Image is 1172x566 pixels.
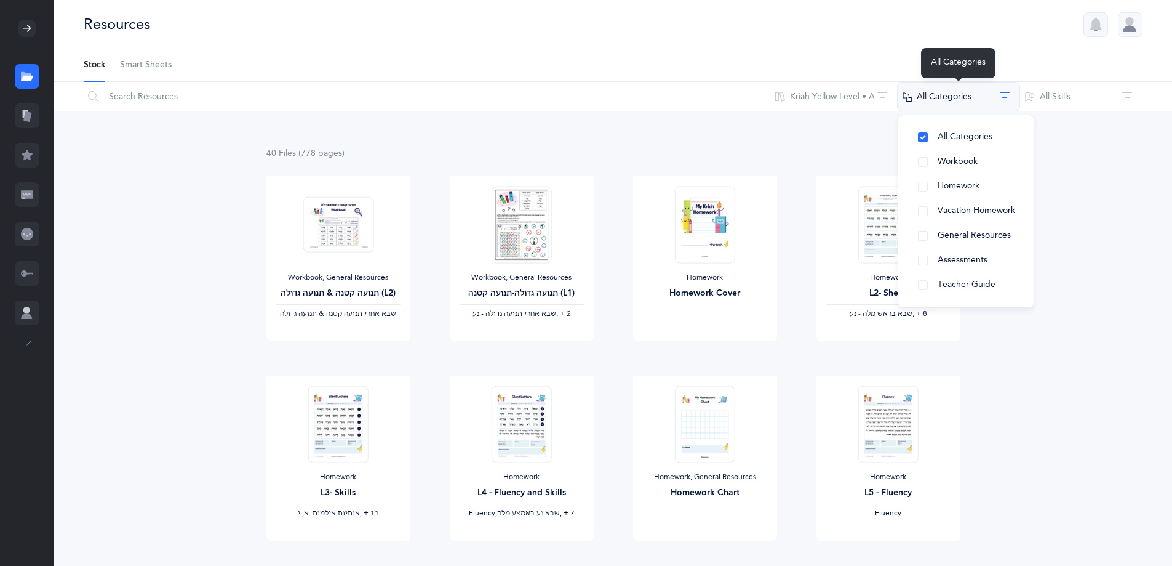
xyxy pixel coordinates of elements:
[826,509,951,519] div: Fluency
[858,186,918,263] img: Homework_L8_Sheva_O-A_Yellow_EN_thumbnail_1754036707.png
[897,82,1020,111] button: All Categories
[938,156,978,166] span: Workbook
[908,224,1024,248] button: General Resources
[826,472,951,482] div: Homework
[643,273,767,283] div: Homework
[292,148,296,158] span: s
[858,386,918,463] img: Homework_L6_Fluency_Y_EN_thumbnail_1731220590.png
[908,174,1024,199] button: Homework
[266,148,296,158] span: 40 File
[303,196,373,253] img: Tenuah_Gedolah.Ketana-Workbook-SB_thumbnail_1685245466.png
[276,472,401,482] div: Homework
[826,309,951,319] div: ‪, + 8‬
[908,150,1024,174] button: Workbook
[938,206,1015,216] span: Vacation Homework
[826,487,951,499] div: L5 - Fluency
[938,280,995,289] span: Teacher Guide
[850,309,912,318] span: ‫שבא בראש מלה - נע‬
[460,487,584,499] div: L4 - Fluency and Skills
[84,14,150,34] div: Resources
[460,287,584,300] div: תנועה גדולה-תנועה קטנה (L1)
[276,509,401,519] div: ‪, + 11‬
[908,248,1024,273] button: Assessments
[908,273,1024,297] button: Teacher Guide
[643,287,767,300] div: Homework Cover
[938,181,979,191] span: Homework
[460,509,584,519] div: ‪, + 7‬
[280,309,396,318] span: ‫שבא אחרי תנועה קטנה & תנועה גדולה‬
[472,309,556,318] span: ‫שבא אחרי תנועה גדולה - נע‬
[276,487,401,499] div: L3- Skills
[938,255,987,265] span: Assessments
[938,230,1011,240] span: General Resources
[643,487,767,499] div: Homework Chart
[120,59,172,71] span: Smart Sheets
[643,472,767,482] div: Homework, General Resources
[1019,82,1142,111] button: All Skills
[298,148,345,158] span: (778 page )
[469,509,497,517] span: Fluency,
[938,132,992,142] span: All Categories
[921,48,995,78] div: All Categories
[770,82,898,111] button: Kriah Yellow Level • A
[826,273,951,283] div: Homework
[908,199,1024,224] button: Vacation Homework
[497,509,560,517] span: ‫שבא נע באמצע מלה‬
[308,386,368,463] img: Homework_L3_Skills_Y_EN_thumbnail_1741229587.png
[338,148,342,158] span: s
[908,125,1024,150] button: All Categories
[491,386,551,463] img: Homework_L11_Skills%2BFlunecy-O-A-EN_Yellow_EN_thumbnail_1741229997.png
[460,309,584,319] div: ‪, + 2‬
[83,82,770,111] input: Search Resources
[826,287,951,300] div: L2- Sheva
[460,273,584,283] div: Workbook, General Resources
[491,186,551,263] img: Alephbeis__%D7%AA%D7%A0%D7%95%D7%A2%D7%94_%D7%92%D7%93%D7%95%D7%9C%D7%94-%D7%A7%D7%98%D7%A0%D7%94...
[674,186,735,263] img: Homework-Cover-EN_thumbnail_1597602968.png
[460,472,584,482] div: Homework
[276,273,401,283] div: Workbook, General Resources
[298,509,360,517] span: ‫אותיות אילמות: א, י‬
[674,386,735,463] img: My_Homework_Chart_1_thumbnail_1716209946.png
[276,287,401,300] div: תנועה קטנה & תנועה גדולה (L2)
